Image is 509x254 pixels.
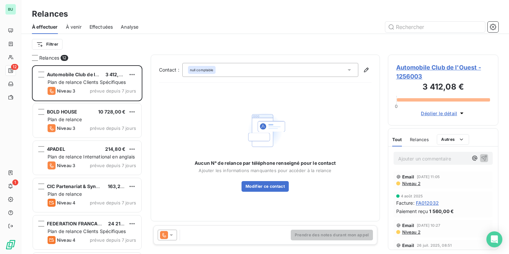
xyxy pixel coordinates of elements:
button: Filtrer [32,39,63,50]
button: Modifier ce contact [242,181,289,192]
span: 26 juil. 2025, 08:51 [417,243,452,247]
span: Email [402,223,415,228]
button: Prendre des notes durant mon appel [291,230,373,240]
span: Plan de relance Clients Spécifiques [48,79,126,85]
span: 4 août 2025 [401,194,423,198]
span: Plan de relance Clients Spécifiques [48,228,126,234]
span: Niveau 3 [57,88,75,94]
button: Déplier le détail [419,110,467,117]
span: prévue depuis 7 jours [90,200,136,205]
span: Relances [39,55,59,61]
img: Empty state [244,109,286,152]
span: À effectuer [32,24,58,30]
span: Niveau 3 [57,163,75,168]
span: [DATE] 10:27 [417,223,440,227]
span: 163,20 € [108,183,128,189]
span: Plan de relance International en anglais [48,154,135,159]
span: CIC Partenariat & Synergies [47,183,110,189]
span: Plan de relance [48,191,82,197]
span: 1 560,00 € [429,208,454,215]
span: Niveau 2 [402,181,421,186]
img: Logo LeanPay [5,239,16,250]
span: prévue depuis 7 jours [90,88,136,94]
span: Email [402,243,415,248]
a: 12 [5,65,16,76]
div: grid [32,65,142,254]
span: Analyse [121,24,138,30]
span: 0 [395,104,398,109]
span: Facture : [396,199,415,206]
span: 12 [11,64,18,70]
span: FEDERATION FRANCAISE ATHLETISME [47,221,136,226]
span: BOLD HOUSE [47,109,78,115]
div: BU [5,4,16,15]
span: Niveau 4 [57,237,76,243]
span: 1 [12,179,18,185]
span: Niveau 2 [402,229,421,235]
span: Relances [410,137,429,142]
span: Effectuées [89,24,113,30]
span: 4PADEL [47,146,65,152]
span: Automobile Club de l'Ouest [47,72,111,77]
span: FA012032 [416,199,439,206]
button: Autres [437,134,469,145]
span: Ajouter les informations manquantes pour accéder à la relance [199,168,331,173]
span: Niveau 4 [57,200,76,205]
label: Contact : [159,67,182,73]
span: Email [402,174,415,179]
span: [DATE] 11:05 [417,175,440,179]
span: 214,80 € [105,146,125,152]
span: prévue depuis 7 jours [90,237,136,243]
span: À venir [66,24,82,30]
input: Rechercher [385,22,485,32]
span: 10 728,00 € [98,109,125,115]
span: prévue depuis 7 jours [90,126,136,131]
span: null comptable [190,68,214,72]
span: 24 210,00 € [108,221,136,226]
span: Niveau 3 [57,126,75,131]
span: Plan de relance [48,117,82,122]
span: Tout [392,137,402,142]
span: Automobile Club de l'Ouest - 1256003 [396,63,490,81]
span: prévue depuis 7 jours [90,163,136,168]
span: Aucun N° de relance par téléphone renseigné pour le contact [195,160,336,166]
span: Déplier le détail [421,110,457,117]
h3: Relances [32,8,68,20]
div: Open Intercom Messenger [486,231,502,247]
span: Paiement reçu [396,208,428,215]
h3: 3 412,08 € [396,81,490,94]
span: 3 412,08 € [105,72,130,77]
span: 12 [61,55,68,61]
